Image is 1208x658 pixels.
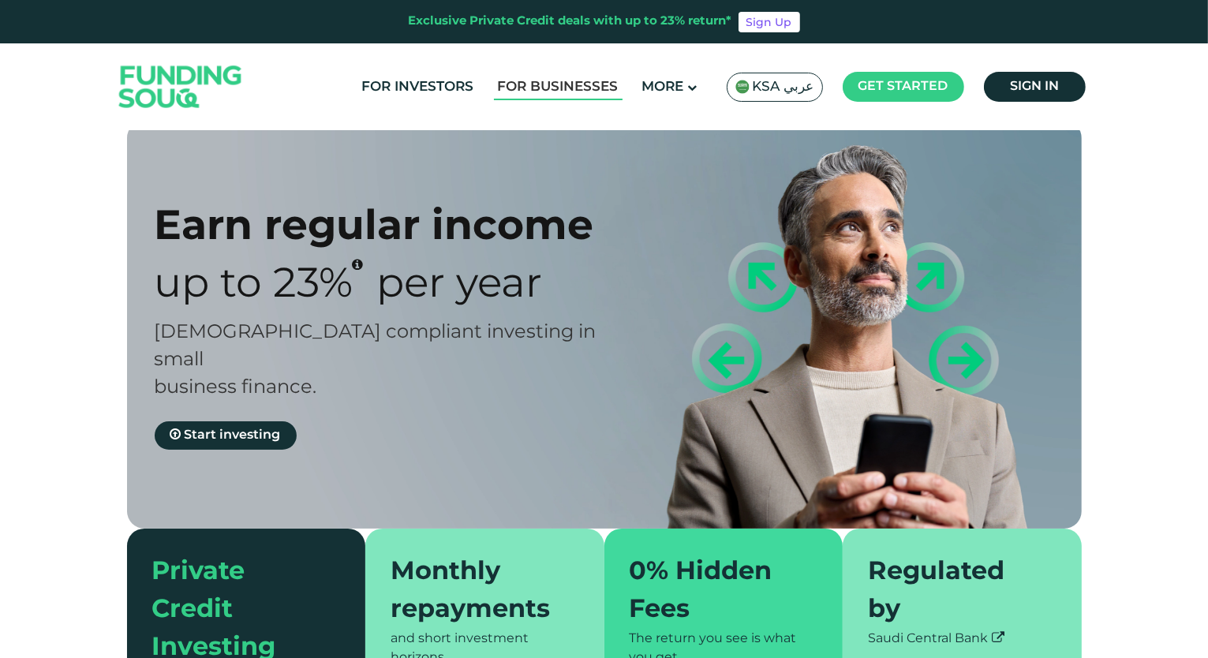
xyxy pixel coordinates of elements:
[155,323,597,397] span: [DEMOGRAPHIC_DATA] compliant investing in small business finance.
[377,266,543,305] span: Per Year
[185,429,281,441] span: Start investing
[155,200,632,249] div: Earn regular income
[868,554,1038,630] div: Regulated by
[735,80,750,94] img: SA Flag
[630,554,799,630] div: 0% Hidden Fees
[1010,80,1059,92] span: Sign in
[103,47,258,127] img: Logo
[753,78,814,96] span: KSA عربي
[155,421,297,450] a: Start investing
[868,630,1057,649] div: Saudi Central Bank
[642,80,684,94] span: More
[353,258,364,271] i: 23% IRR (expected) ~ 15% Net yield (expected)
[494,74,623,100] a: For Businesses
[155,266,353,305] span: Up to 23%
[739,12,800,32] a: Sign Up
[358,74,478,100] a: For Investors
[391,554,560,630] div: Monthly repayments
[858,80,948,92] span: Get started
[984,72,1086,102] a: Sign in
[409,13,732,31] div: Exclusive Private Credit deals with up to 23% return*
